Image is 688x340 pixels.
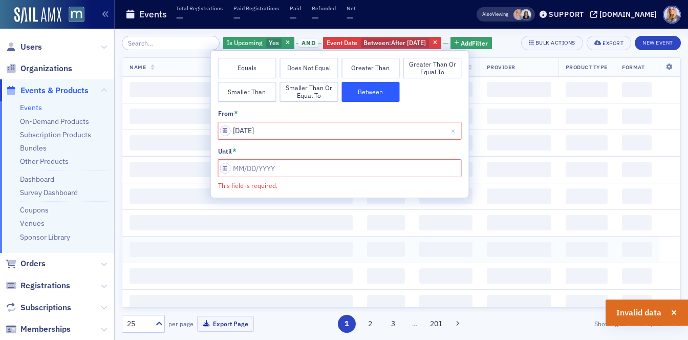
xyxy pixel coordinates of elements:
[14,7,61,24] img: SailAMX
[20,219,45,228] a: Venues
[347,12,354,24] span: —
[622,215,652,230] span: ‌
[20,232,70,242] a: Sponsor Library
[521,9,531,20] span: Kelly Brown
[6,258,46,269] a: Orders
[6,63,72,74] a: Organizations
[566,268,608,284] span: ‌
[20,117,89,126] a: On-Demand Products
[599,10,657,19] div: [DOMAIN_NAME]
[327,38,357,47] span: Event Date
[20,280,70,291] span: Registrations
[448,122,462,140] button: Close
[130,63,146,71] span: Name
[20,324,71,335] span: Memberships
[566,295,608,310] span: ‌
[20,188,78,197] a: Survey Dashboard
[622,295,652,310] span: ‌
[482,11,508,18] span: Viewing
[622,268,652,284] span: ‌
[590,11,660,18] button: [DOMAIN_NAME]
[566,242,608,257] span: ‌
[566,188,608,204] span: ‌
[384,315,402,333] button: 3
[535,40,575,46] div: Bulk Actions
[487,268,551,284] span: ‌
[361,315,379,333] button: 2
[218,147,232,155] div: until
[419,295,472,310] span: ‌
[279,82,338,102] button: Smaller Than or Equal To
[176,5,223,12] p: Total Registrations
[6,324,71,335] a: Memberships
[347,5,356,12] p: Net
[127,318,149,329] div: 25
[622,188,652,204] span: ‌
[20,302,71,313] span: Subscriptions
[218,58,276,78] button: Equals
[61,7,84,24] a: View Homepage
[218,159,462,177] input: MM/DD/YYYY
[419,268,472,284] span: ‌
[20,175,54,184] a: Dashboard
[622,135,652,151] span: ‌
[130,162,353,177] span: ‌
[427,315,445,333] button: 201
[487,162,551,177] span: ‌
[218,122,462,140] input: MM/DD/YYYY
[234,109,238,118] abbr: This field is required
[232,147,236,156] abbr: This field is required
[20,103,42,112] a: Events
[549,10,584,19] div: Support
[6,41,42,53] a: Users
[130,215,353,230] span: ‌
[20,157,69,166] a: Other Products
[20,258,46,269] span: Orders
[450,37,492,50] button: AddFilter
[663,6,681,24] span: Profile
[312,12,319,24] span: —
[566,109,608,124] span: ‌
[487,188,551,204] span: ‌
[487,82,551,97] span: ‌
[20,143,47,153] a: Bundles
[622,162,652,177] span: ‌
[227,38,263,47] span: Is Upcoming
[419,215,472,230] span: ‌
[290,5,301,12] p: Paid
[367,295,404,310] span: ‌
[296,39,321,47] button: and
[513,9,524,20] span: Dee Sullivan
[622,82,652,97] span: ‌
[130,268,353,284] span: ‌
[622,109,652,124] span: ‌
[502,319,681,328] div: Showing out of items
[367,242,404,257] span: ‌
[218,110,233,117] div: from
[603,40,623,46] div: Export
[130,295,353,310] span: ‌
[218,82,276,102] button: Smaller Than
[566,135,608,151] span: ‌
[341,82,400,102] button: Between
[20,130,91,139] a: Subscription Products
[566,215,608,230] span: ‌
[20,63,72,74] span: Organizations
[367,215,404,230] span: ‌
[635,37,681,47] a: New Event
[130,82,353,97] span: ‌
[487,135,551,151] span: ‌
[487,295,551,310] span: ‌
[419,242,472,257] span: ‌
[20,205,49,215] a: Coupons
[197,316,254,332] button: Export Page
[20,85,89,96] span: Events & Products
[407,38,426,47] span: [DATE]
[367,268,404,284] span: ‌
[223,37,294,50] div: Yes
[233,12,241,24] span: —
[312,5,336,12] p: Refunded
[130,188,353,204] span: ‌
[635,36,681,50] button: New Event
[290,12,297,24] span: —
